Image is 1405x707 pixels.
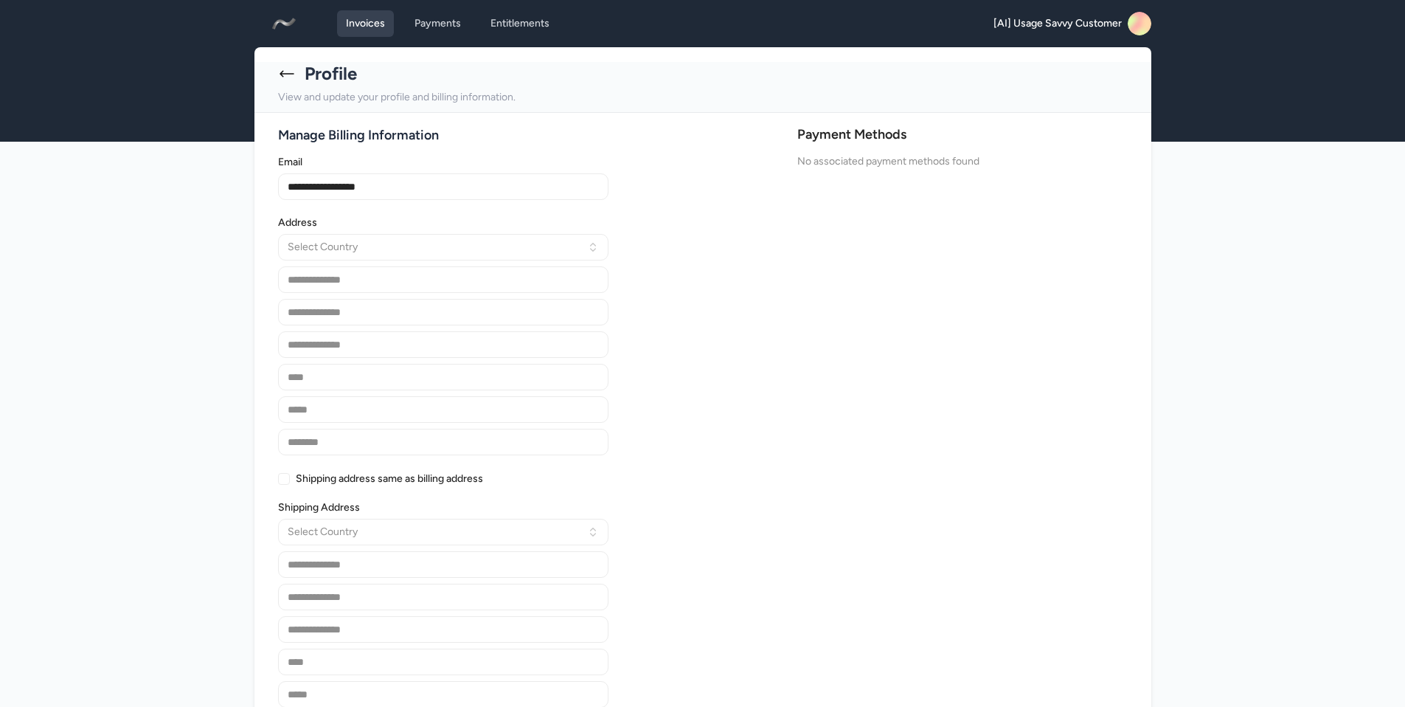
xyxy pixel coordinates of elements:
h1: Profile [305,62,357,86]
a: Invoices [337,10,394,37]
input: Address Line 3 [278,331,608,358]
input: Address Line 2 [278,299,608,325]
h4: No associated payment methods found [797,154,1128,169]
button: Country [278,234,608,261]
label: Address [278,218,608,228]
img: logo_1760002531.png [260,12,308,35]
input: Shipping Address Line 1 [278,551,608,578]
h2: Payment Methods [797,125,1128,145]
input: Zip Code [278,429,608,455]
input: Address Line 1 [278,266,608,293]
span: Select Country [288,240,358,255]
h1: Manage Billing Information [278,125,788,145]
label: Shipping Address [278,503,608,513]
input: City [278,364,608,390]
input: Email [278,173,608,200]
a: [AI] Usage Savvy Customer [993,12,1151,35]
label: Email [278,157,608,168]
label: Shipping address same as billing address [296,474,483,484]
input: Shipping City [278,649,608,675]
p: View and update your profile and billing information. [278,89,1128,106]
button: Shipping Country [278,519,608,545]
a: Entitlements [482,10,558,37]
span: Select Country [288,525,358,539]
a: Payments [406,10,470,37]
input: Shipping Address Line 2 [278,584,608,610]
input: State [278,396,608,423]
input: Shipping Address Line 3 [278,616,608,643]
span: [AI] Usage Savvy Customer [993,16,1122,31]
